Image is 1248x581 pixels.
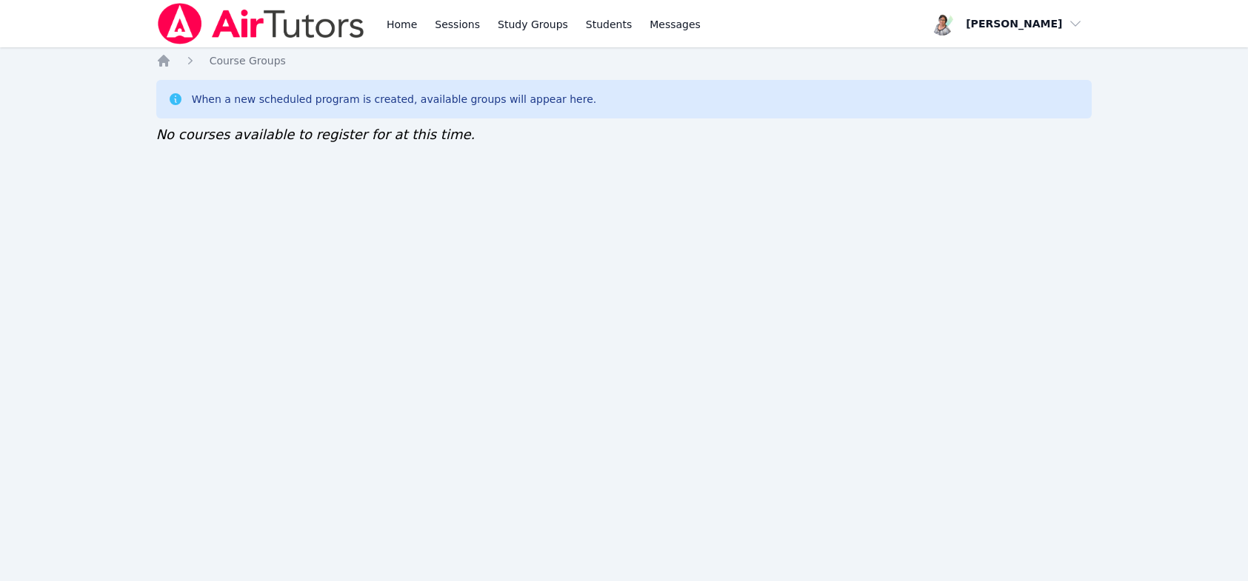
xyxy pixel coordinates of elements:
[192,92,597,107] div: When a new scheduled program is created, available groups will appear here.
[650,17,701,32] span: Messages
[210,53,286,68] a: Course Groups
[156,53,1092,68] nav: Breadcrumb
[210,55,286,67] span: Course Groups
[156,3,366,44] img: Air Tutors
[156,127,475,142] span: No courses available to register for at this time.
